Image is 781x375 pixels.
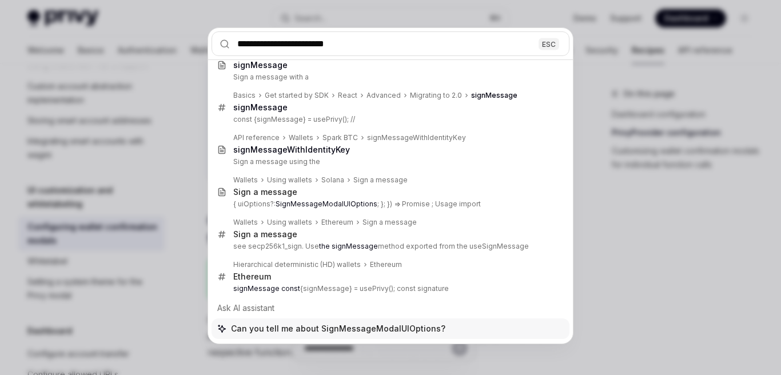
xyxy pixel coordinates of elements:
[233,187,297,197] div: Sign a message
[322,133,358,142] div: Spark BTC
[233,157,545,166] p: Sign a message using the
[289,133,313,142] div: Wallets
[321,218,353,227] div: Ethereum
[319,242,378,250] b: the signMessage
[233,272,271,282] div: Ethereum
[321,175,344,185] div: Solana
[265,91,329,100] div: Get started by SDK
[233,200,545,209] p: { uiOptions?: ; }; }) => Promise ; Usage import
[233,242,545,251] p: see secp256k1_sign. Use method exported from the useSignMessage
[367,133,466,142] div: signMessageWithIdentityKey
[471,91,517,99] b: signMessage
[338,91,357,100] div: React
[267,218,312,227] div: Using wallets
[362,218,417,227] div: Sign a message
[233,60,288,70] b: signMessage
[370,260,402,269] div: Ethereum
[353,175,408,185] div: Sign a message
[233,284,545,293] p: {signMessage} = usePrivy(); const signature
[233,133,280,142] div: API reference
[233,284,300,293] b: signMessage const
[410,91,462,100] div: Migrating to 2.0
[276,200,377,208] b: SignMessageModalUIOptions
[233,218,258,227] div: Wallets
[366,91,401,100] div: Advanced
[233,73,545,82] p: Sign a message with a
[231,323,445,334] span: Can you tell me about SignMessageModalUIOptions?
[233,115,545,124] p: const {signMessage} = usePrivy(); //
[212,298,569,318] div: Ask AI assistant
[233,260,361,269] div: Hierarchical deterministic (HD) wallets
[233,229,297,240] div: Sign a message
[233,145,350,154] b: signMessageWithIdentityKey
[539,38,559,50] div: ESC
[267,175,312,185] div: Using wallets
[233,102,288,112] b: signMessage
[233,175,258,185] div: Wallets
[233,91,256,100] div: Basics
